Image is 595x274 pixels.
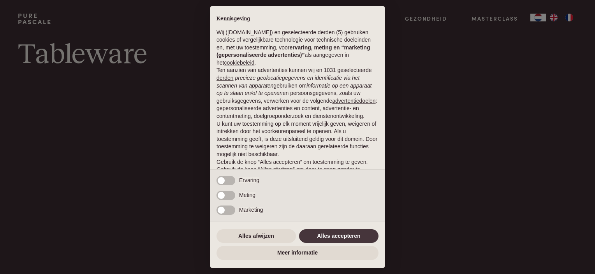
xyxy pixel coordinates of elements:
[224,60,254,66] a: cookiebeleid
[239,207,263,213] span: Marketing
[239,177,259,183] span: Ervaring
[239,192,255,198] span: Meting
[299,229,378,243] button: Alles accepteren
[217,74,234,82] button: derden
[217,16,378,23] h2: Kennisgeving
[217,44,370,58] strong: ervaring, meting en “marketing (gepersonaliseerde advertenties)”
[332,97,375,105] button: advertentiedoelen
[217,29,378,67] p: Wij ([DOMAIN_NAME]) en geselecteerde derden (5) gebruiken cookies of vergelijkbare technologie vo...
[217,158,378,181] p: Gebruik de knop “Alles accepteren” om toestemming te geven. Gebruik de knop “Alles afwijzen” om d...
[217,83,372,97] em: informatie op een apparaat op te slaan en/of te openen
[217,120,378,158] p: U kunt uw toestemming op elk moment vrijelijk geven, weigeren of intrekken door het voorkeurenpan...
[217,67,378,120] p: Ten aanzien van advertenties kunnen wij en 1031 geselecteerde gebruiken om en persoonsgegevens, z...
[217,75,359,89] em: precieze geolocatiegegevens en identificatie via het scannen van apparaten
[217,229,296,243] button: Alles afwijzen
[217,246,378,260] button: Meer informatie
